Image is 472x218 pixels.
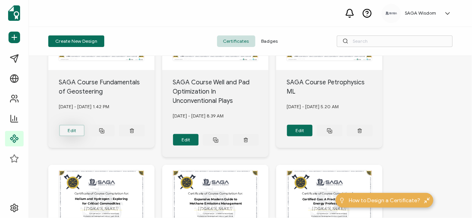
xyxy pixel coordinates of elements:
[433,181,472,218] iframe: Chat Widget
[217,35,255,47] span: Certificates
[59,96,155,117] div: [DATE] - [DATE] 1.42 PM
[287,96,383,117] div: [DATE] - [DATE] 5.20 AM
[173,78,269,106] div: SAGA Course Well and Pad Optimization In Unconventional Plays
[385,12,397,15] img: ad1e8383-c978-44b4-a496-f0293d5d840c.png
[337,35,453,47] input: Search
[59,78,155,96] div: SAGA Course Fundamentals of Geosteering
[173,106,269,126] div: [DATE] - [DATE] 8.39 AM
[255,35,284,47] span: Badges
[424,198,430,203] img: minimize-icon.svg
[59,125,85,136] button: Edit
[287,125,313,136] button: Edit
[8,5,20,21] img: sertifier-logomark-colored.svg
[349,196,420,205] span: How to Design a Certificate?
[48,35,104,47] button: Create New Design
[287,78,383,96] div: SAGA Course Petrophysics ML
[173,134,199,146] button: Edit
[405,10,436,16] h5: SAGA Wisdom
